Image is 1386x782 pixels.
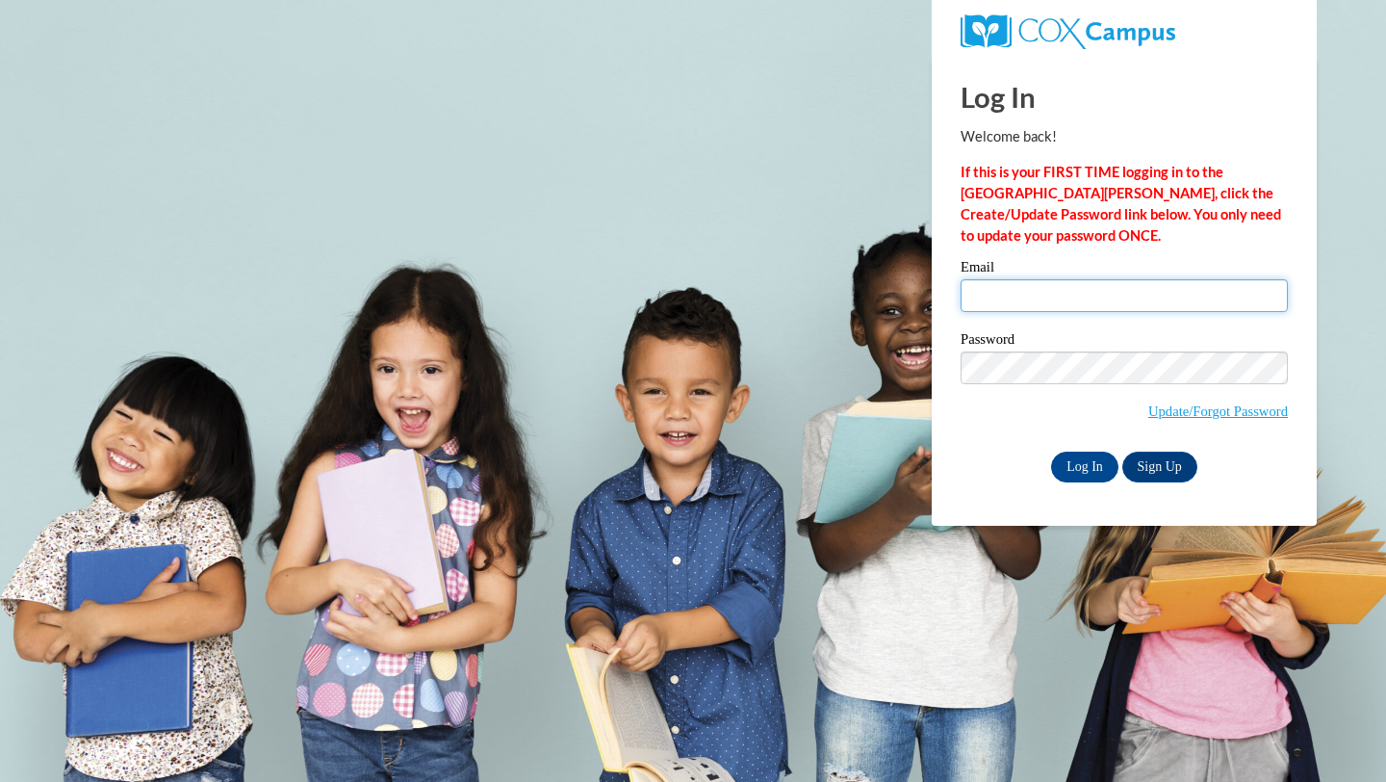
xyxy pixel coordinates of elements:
[961,126,1288,147] p: Welcome back!
[961,14,1175,49] img: COX Campus
[961,77,1288,117] h1: Log In
[1051,452,1118,482] input: Log In
[961,164,1281,244] strong: If this is your FIRST TIME logging in to the [GEOGRAPHIC_DATA][PERSON_NAME], click the Create/Upd...
[1148,404,1288,419] a: Update/Forgot Password
[1122,452,1197,482] a: Sign Up
[961,22,1175,39] a: COX Campus
[961,260,1288,279] label: Email
[961,332,1288,352] label: Password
